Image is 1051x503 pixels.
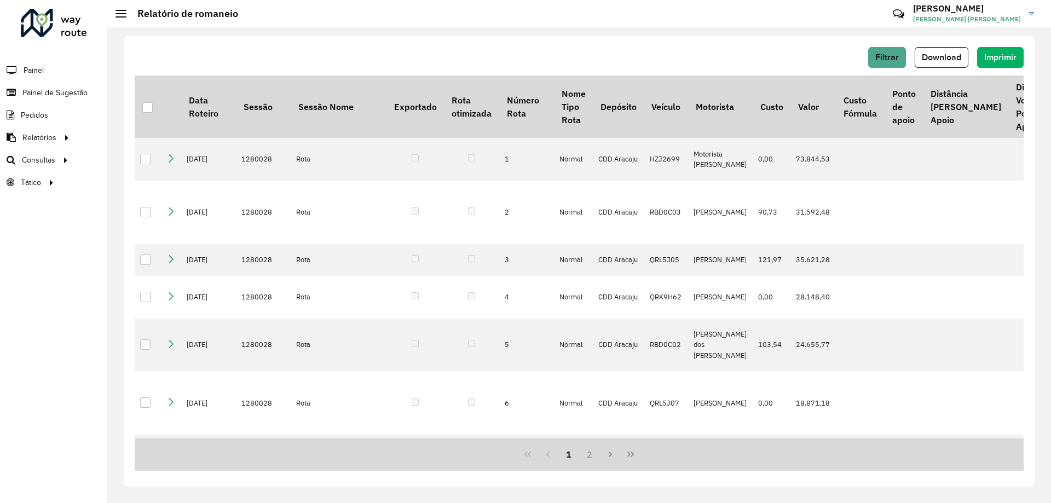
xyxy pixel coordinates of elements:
[644,276,688,319] td: QRK9H62
[790,371,836,435] td: 18.871,18
[790,435,836,488] td: 21.374,62
[753,76,790,138] th: Custo
[977,47,1024,68] button: Imprimir
[593,319,644,372] td: CDD Aracaju
[593,138,644,181] td: CDD Aracaju
[291,181,386,244] td: Rota
[790,76,836,138] th: Valor
[291,76,386,138] th: Sessão Nome
[620,444,641,465] button: Last Page
[600,444,621,465] button: Next Page
[554,76,593,138] th: Nome Tipo Rota
[790,276,836,319] td: 28.148,40
[554,244,593,276] td: Normal
[644,371,688,435] td: QRL5J07
[554,371,593,435] td: Normal
[499,76,554,138] th: Número Rota
[444,76,499,138] th: Rota otimizada
[291,276,386,319] td: Rota
[913,14,1021,24] span: [PERSON_NAME] [PERSON_NAME]
[236,76,291,138] th: Sessão
[753,244,790,276] td: 121,97
[236,319,291,372] td: 1280028
[688,276,753,319] td: [PERSON_NAME]
[593,276,644,319] td: CDD Aracaju
[22,154,55,166] span: Consultas
[499,244,554,276] td: 3
[21,177,41,188] span: Tático
[688,76,753,138] th: Motorista
[913,3,1021,14] h3: [PERSON_NAME]
[22,132,56,143] span: Relatórios
[558,444,579,465] button: 1
[688,371,753,435] td: [PERSON_NAME]
[753,138,790,181] td: 0,00
[753,181,790,244] td: 90,73
[984,53,1017,62] span: Imprimir
[554,181,593,244] td: Normal
[499,138,554,181] td: 1
[875,53,899,62] span: Filtrar
[593,76,644,138] th: Depósito
[554,138,593,181] td: Normal
[885,76,923,138] th: Ponto de apoio
[554,319,593,372] td: Normal
[181,181,236,244] td: [DATE]
[915,47,968,68] button: Download
[181,276,236,319] td: [DATE]
[836,76,884,138] th: Custo Fórmula
[554,276,593,319] td: Normal
[688,244,753,276] td: [PERSON_NAME]
[688,181,753,244] td: [PERSON_NAME]
[688,138,753,181] td: Motorista [PERSON_NAME]
[291,435,386,488] td: Rota
[790,244,836,276] td: 35.621,28
[22,87,88,99] span: Painel de Sugestão
[688,435,753,488] td: Motorista FF Aracaju
[181,138,236,181] td: [DATE]
[291,138,386,181] td: Rota
[644,181,688,244] td: RBD0C03
[887,2,910,26] a: Contato Rápido
[593,244,644,276] td: CDD Aracaju
[126,8,238,20] h2: Relatório de romaneio
[593,181,644,244] td: CDD Aracaju
[790,138,836,181] td: 73.844,53
[24,65,44,76] span: Painel
[499,276,554,319] td: 4
[644,138,688,181] td: HZJ2699
[181,244,236,276] td: [DATE]
[579,444,600,465] button: 2
[644,244,688,276] td: QRL5J05
[688,319,753,372] td: [PERSON_NAME] dos [PERSON_NAME]
[593,371,644,435] td: CDD Aracaju
[922,53,961,62] span: Download
[181,76,236,138] th: Data Roteiro
[554,435,593,488] td: Normal
[291,244,386,276] td: Rota
[753,276,790,319] td: 0,00
[291,319,386,372] td: Rota
[386,76,444,138] th: Exportado
[868,47,906,68] button: Filtrar
[644,435,688,488] td: RBD0C10
[181,435,236,488] td: [DATE]
[181,319,236,372] td: [DATE]
[790,181,836,244] td: 31.592,48
[499,319,554,372] td: 5
[499,371,554,435] td: 6
[236,244,291,276] td: 1280028
[593,435,644,488] td: CDD Aracaju
[236,181,291,244] td: 1280028
[753,319,790,372] td: 103,54
[499,435,554,488] td: 7
[923,76,1008,138] th: Distância [PERSON_NAME] Apoio
[236,138,291,181] td: 1280028
[236,371,291,435] td: 1280028
[499,181,554,244] td: 2
[753,371,790,435] td: 0,00
[236,276,291,319] td: 1280028
[790,319,836,372] td: 24.655,77
[291,371,386,435] td: Rota
[236,435,291,488] td: 1280028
